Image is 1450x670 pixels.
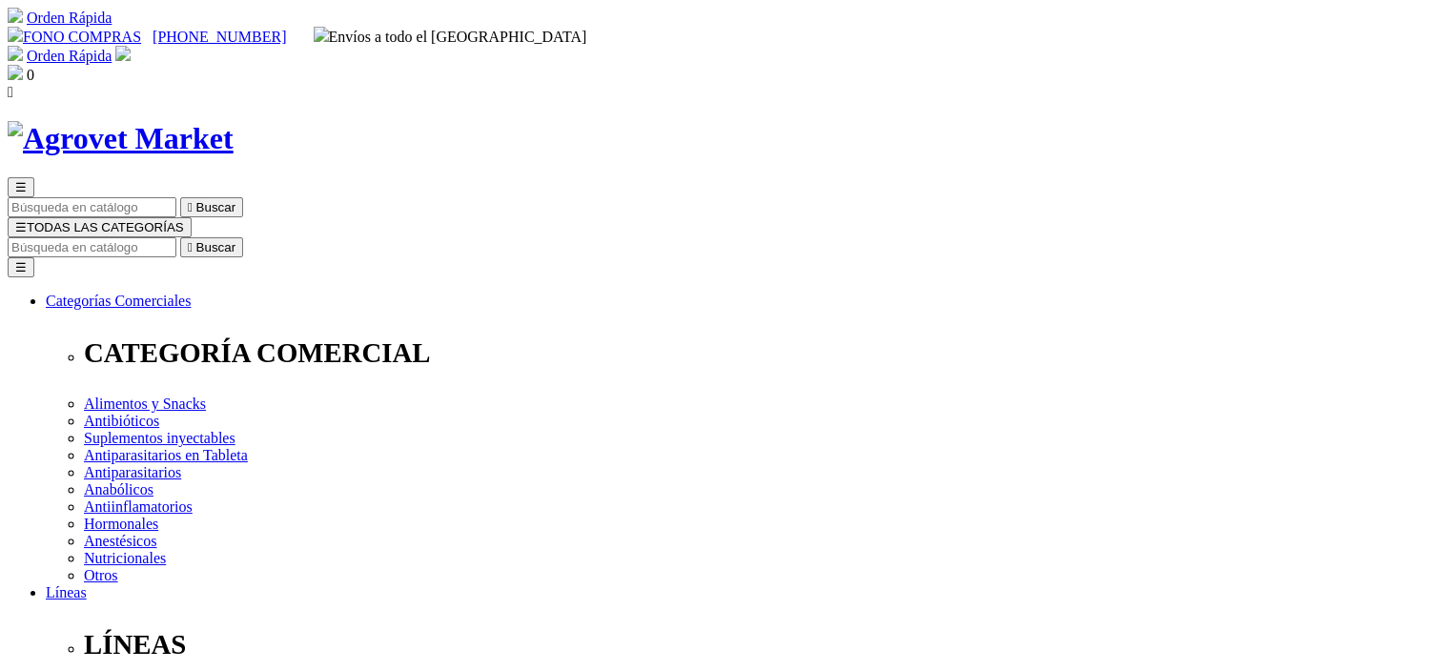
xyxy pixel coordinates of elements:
[27,10,112,26] a: Orden Rápida
[46,293,191,309] a: Categorías Comerciales
[84,337,1442,369] p: CATEGORÍA COMERCIAL
[196,200,235,214] span: Buscar
[8,8,23,23] img: shopping-cart.svg
[15,220,27,234] span: ☰
[10,463,329,660] iframe: Brevo live chat
[8,197,176,217] input: Buscar
[115,48,131,64] a: Acceda a su cuenta de cliente
[27,67,34,83] span: 0
[8,121,234,156] img: Agrovet Market
[196,240,235,254] span: Buscar
[188,200,193,214] i: 
[84,629,1442,660] p: LÍNEAS
[27,48,112,64] a: Orden Rápida
[84,447,248,463] a: Antiparasitarios en Tableta
[84,430,235,446] a: Suplementos inyectables
[153,29,286,45] a: [PHONE_NUMBER]
[84,413,159,429] a: Antibióticos
[8,177,34,197] button: ☰
[84,396,206,412] a: Alimentos y Snacks
[180,237,243,257] button:  Buscar
[180,197,243,217] button:  Buscar
[8,29,141,45] a: FONO COMPRAS
[8,84,13,100] i: 
[314,29,587,45] span: Envíos a todo el [GEOGRAPHIC_DATA]
[15,180,27,194] span: ☰
[115,46,131,61] img: user.svg
[8,27,23,42] img: phone.svg
[8,257,34,277] button: ☰
[8,46,23,61] img: shopping-cart.svg
[8,217,192,237] button: ☰TODAS LAS CATEGORÍAS
[8,65,23,80] img: shopping-bag.svg
[314,27,329,42] img: delivery-truck.svg
[188,240,193,254] i: 
[8,237,176,257] input: Buscar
